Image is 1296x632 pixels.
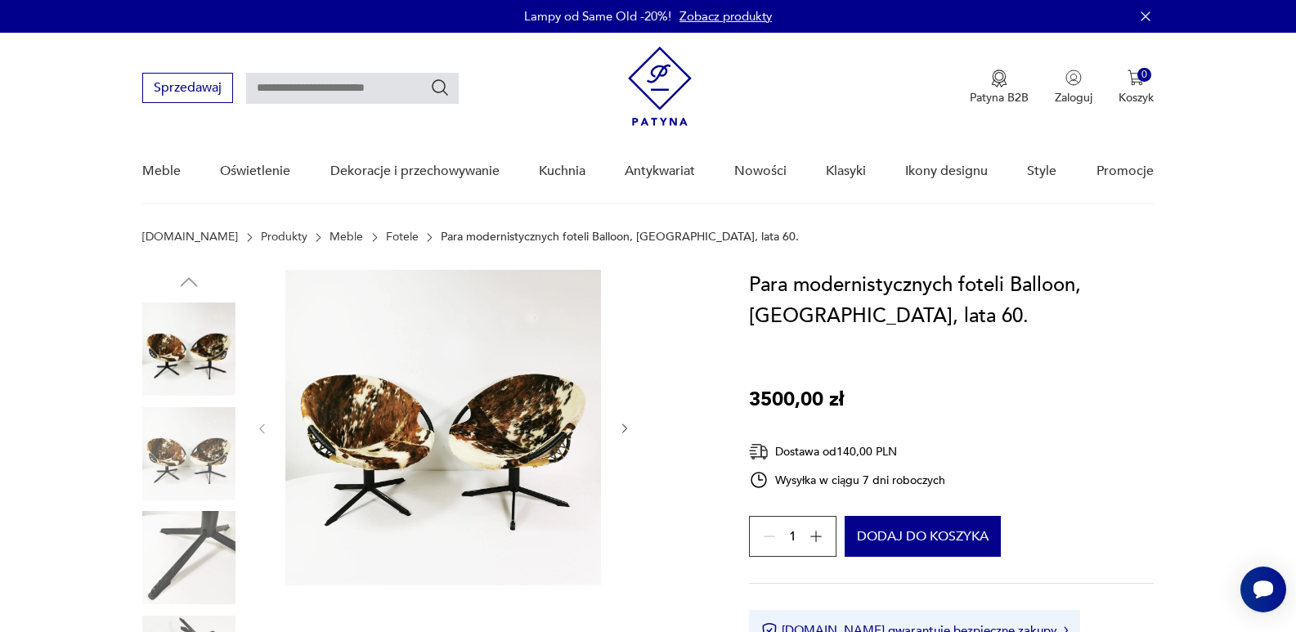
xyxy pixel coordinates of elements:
button: Sprzedawaj [142,73,233,103]
button: Patyna B2B [970,69,1029,105]
a: Nowości [734,140,787,203]
div: Wysyłka w ciągu 7 dni roboczych [749,470,945,490]
a: Antykwariat [625,140,695,203]
a: Oświetlenie [220,140,290,203]
div: 0 [1137,68,1151,82]
p: Koszyk [1119,90,1154,105]
img: Patyna - sklep z meblami i dekoracjami vintage [628,47,692,126]
iframe: Smartsupp widget button [1240,567,1286,612]
p: Lampy od Same Old -20%! [524,8,671,25]
img: Zdjęcie produktu Para modernistycznych foteli Balloon, Niemcy, lata 60. [142,511,235,604]
h1: Para modernistycznych foteli Balloon, [GEOGRAPHIC_DATA], lata 60. [749,270,1154,332]
a: [DOMAIN_NAME] [142,231,238,244]
span: 1 [789,531,796,542]
a: Dekoracje i przechowywanie [330,140,500,203]
p: Para modernistycznych foteli Balloon, [GEOGRAPHIC_DATA], lata 60. [441,231,799,244]
a: Fotele [386,231,419,244]
img: Zdjęcie produktu Para modernistycznych foteli Balloon, Niemcy, lata 60. [285,270,601,585]
a: Meble [142,140,181,203]
p: 3500,00 zł [749,384,844,415]
a: Meble [330,231,363,244]
a: Ikona medaluPatyna B2B [970,69,1029,105]
a: Produkty [261,231,307,244]
a: Style [1027,140,1056,203]
a: Zobacz produkty [679,8,772,25]
img: Ikona koszyka [1128,69,1144,86]
a: Sprzedawaj [142,83,233,95]
p: Patyna B2B [970,90,1029,105]
img: Ikonka użytkownika [1065,69,1082,86]
button: Dodaj do koszyka [845,516,1001,557]
img: Ikona medalu [991,69,1007,87]
a: Kuchnia [539,140,585,203]
p: Zaloguj [1055,90,1092,105]
a: Ikony designu [905,140,988,203]
button: 0Koszyk [1119,69,1154,105]
a: Klasyki [826,140,866,203]
div: Dostawa od 140,00 PLN [749,442,945,462]
img: Zdjęcie produktu Para modernistycznych foteli Balloon, Niemcy, lata 60. [142,303,235,396]
button: Szukaj [430,78,450,97]
img: Ikona dostawy [749,442,769,462]
button: Zaloguj [1055,69,1092,105]
a: Promocje [1096,140,1154,203]
img: Zdjęcie produktu Para modernistycznych foteli Balloon, Niemcy, lata 60. [142,407,235,500]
